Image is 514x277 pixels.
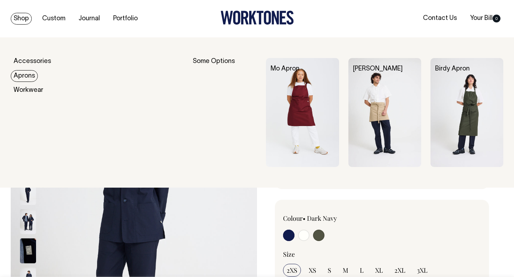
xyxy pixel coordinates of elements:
div: Colour [283,214,362,223]
img: dark-navy [20,238,36,263]
input: 2XS [283,264,301,277]
input: L [356,264,367,277]
img: Mo Apron [266,58,339,167]
span: 0 [493,15,500,22]
input: XL [372,264,387,277]
a: Journal [76,13,103,25]
span: L [360,266,364,275]
img: dark-navy [20,180,36,205]
span: 2XL [394,266,405,275]
span: 3XL [417,266,428,275]
a: Accessories [11,56,54,67]
a: Aprons [11,70,38,82]
a: Contact Us [420,12,460,24]
a: Workwear [11,84,46,96]
input: M [339,264,352,277]
a: Birdy Apron [435,66,470,72]
a: Shop [11,13,32,25]
input: XS [305,264,320,277]
input: 2XL [391,264,409,277]
a: Your Bill0 [467,12,503,24]
div: Size [283,250,481,258]
label: Dark Navy [307,214,337,223]
div: Some Options [193,58,257,167]
input: S [324,264,335,277]
span: M [343,266,348,275]
img: Bobby Apron [348,58,421,167]
a: Custom [39,13,68,25]
a: Mo Apron [271,66,299,72]
img: dark-navy [20,209,36,234]
input: 3XL [413,264,431,277]
span: XS [309,266,316,275]
span: • [303,214,306,223]
a: [PERSON_NAME] [353,66,403,72]
a: Portfolio [110,13,141,25]
span: XL [375,266,383,275]
span: 2XS [287,266,297,275]
img: Birdy Apron [430,58,503,167]
span: S [328,266,331,275]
